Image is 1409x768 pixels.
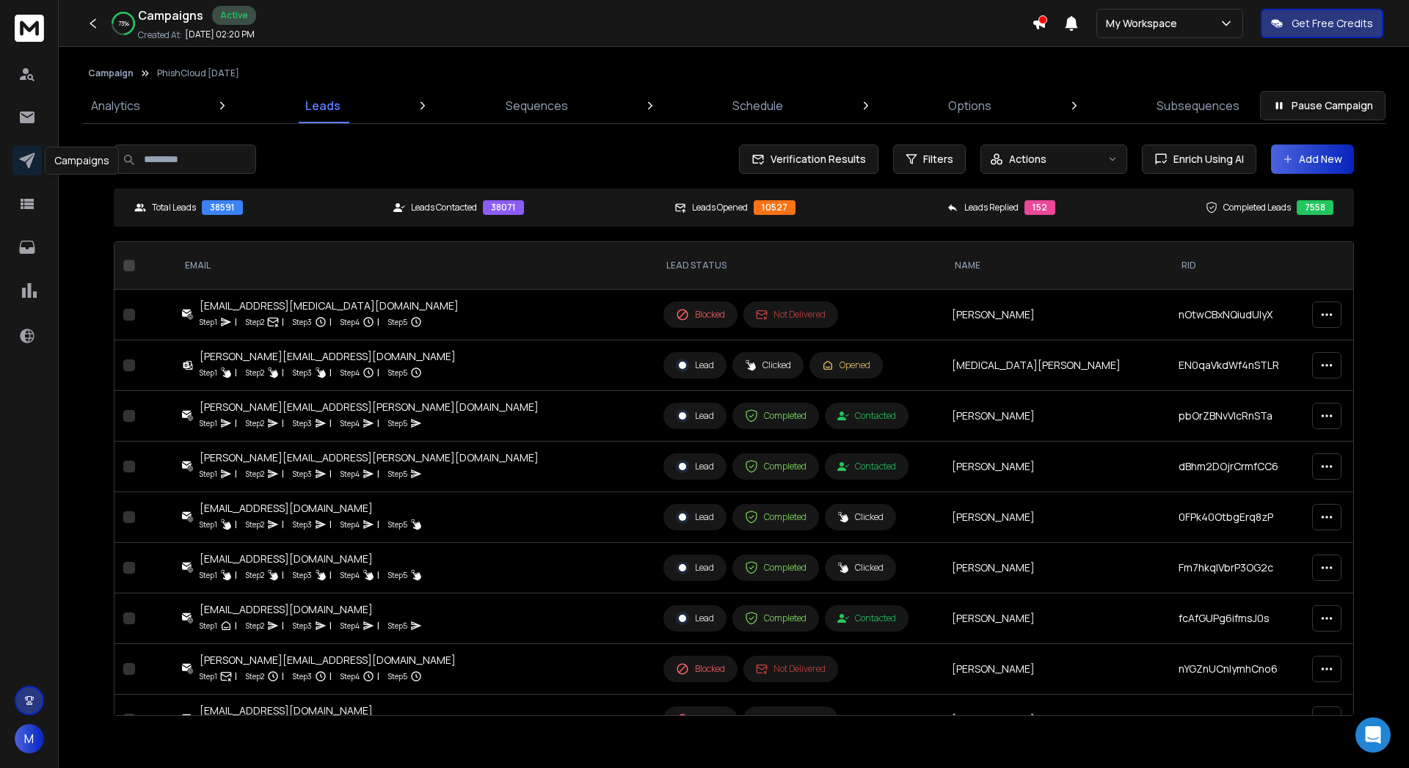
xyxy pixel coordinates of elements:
[1170,442,1303,492] td: dBhm2DOjrCrmfCC6
[341,467,360,481] p: Step 4
[1170,391,1303,442] td: pbOrZBNvVlcRnSTa
[45,147,119,175] div: Campaigns
[330,365,332,380] p: |
[1223,202,1291,213] p: Completed Leads
[200,299,459,313] div: [EMAIL_ADDRESS][MEDICAL_DATA][DOMAIN_NAME]
[293,568,312,582] p: Step 3
[235,365,237,380] p: |
[173,242,655,290] th: EMAIL
[246,618,264,633] p: Step 2
[483,200,524,215] div: 38071
[212,6,256,25] div: Active
[200,552,422,566] div: [EMAIL_ADDRESS][DOMAIN_NAME]
[138,7,203,24] h1: Campaigns
[341,618,360,633] p: Step 4
[305,97,341,114] p: Leads
[282,315,284,329] p: |
[377,669,379,684] p: |
[235,467,237,481] p: |
[246,467,264,481] p: Step 2
[246,315,264,329] p: Step 2
[235,416,237,431] p: |
[837,461,896,472] div: Contacted
[341,365,360,380] p: Step 4
[246,416,264,431] p: Step 2
[756,309,826,321] div: Not Delivered
[822,359,870,371] div: Opened
[837,410,896,422] div: Contacted
[943,391,1170,442] td: [PERSON_NAME]
[388,669,407,684] p: Step 5
[1170,593,1303,644] td: fcAfGUPg6ifmsJ0s
[341,669,360,684] p: Step 4
[1170,340,1303,391] td: EN0qaVkdWf4nSTLR
[1170,492,1303,543] td: 0FPk40OtbgErq8zP
[676,308,725,321] div: Blocked
[138,29,182,41] p: Created At:
[756,714,826,725] div: Not Delivered
[388,517,407,532] p: Step 5
[200,315,217,329] p: Step 1
[837,612,896,624] div: Contacted
[293,669,312,684] p: Step 3
[200,365,217,380] p: Step 1
[118,19,129,28] p: 73 %
[282,365,284,380] p: |
[377,517,379,532] p: |
[282,416,284,431] p: |
[1024,200,1055,215] div: 152
[246,669,264,684] p: Step 2
[837,562,884,574] div: Clicked
[330,517,332,532] p: |
[200,450,539,465] div: [PERSON_NAME][EMAIL_ADDRESS][PERSON_NAME][DOMAIN_NAME]
[893,145,966,174] button: Filters
[200,568,217,582] p: Step 1
[676,359,714,372] div: Lead
[1260,91,1386,120] button: Pause Campaign
[943,644,1170,695] td: [PERSON_NAME]
[202,200,243,215] div: 38591
[293,315,312,329] p: Step 3
[923,152,953,167] span: Filters
[200,400,539,414] div: [PERSON_NAME][EMAIL_ADDRESS][PERSON_NAME][DOMAIN_NAME]
[506,97,568,114] p: Sequences
[948,97,991,114] p: Options
[235,315,237,329] p: |
[1170,242,1303,290] th: RID
[1170,543,1303,593] td: Fm7hkqlVbrP3OG2c
[745,460,807,473] div: Completed
[676,612,714,625] div: Lead
[943,442,1170,492] td: [PERSON_NAME]
[200,602,422,617] div: [EMAIL_ADDRESS][DOMAIN_NAME]
[293,467,312,481] p: Step 3
[388,416,407,431] p: Step 5
[943,593,1170,644] td: [PERSON_NAME]
[943,340,1170,391] td: [MEDICAL_DATA][PERSON_NAME]
[200,467,217,481] p: Step 1
[837,511,884,523] div: Clicked
[754,200,795,215] div: 10527
[293,416,312,431] p: Step 3
[765,152,866,167] span: Verification Results
[282,467,284,481] p: |
[745,409,807,423] div: Completed
[282,669,284,684] p: |
[246,365,264,380] p: Step 2
[732,97,783,114] p: Schedule
[200,416,217,431] p: Step 1
[15,724,44,753] span: M
[1170,644,1303,695] td: nYGZnUCnlymhCno6
[943,543,1170,593] td: [PERSON_NAME]
[943,290,1170,340] td: [PERSON_NAME]
[200,618,217,633] p: Step 1
[341,315,360,329] p: Step 4
[745,561,807,574] div: Completed
[246,568,264,582] p: Step 2
[282,517,284,532] p: |
[756,663,826,675] div: Not Delivered
[676,409,714,423] div: Lead
[1106,16,1183,31] p: My Workspace
[1168,152,1244,167] span: Enrich Using AI
[676,460,714,473] div: Lead
[377,568,379,582] p: |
